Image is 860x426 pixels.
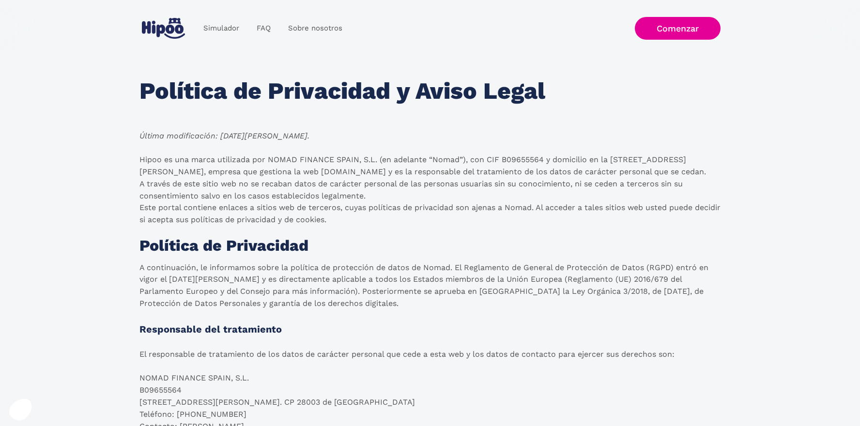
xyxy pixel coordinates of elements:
[139,238,308,254] h1: Política de Privacidad
[139,262,721,310] p: A continuación, le informamos sobre la política de protección de datos de Nomad. El Reglamento de...
[139,131,309,140] em: Última modificación: [DATE][PERSON_NAME].
[635,17,721,40] a: Comenzar
[139,78,545,104] h1: Política de Privacidad y Aviso Legal
[195,19,248,38] a: Simulador
[139,154,721,226] p: Hipoo es una marca utilizada por NOMAD FINANCE SPAIN, S.L. (en adelante “Nomad”), con CIF B096555...
[248,19,279,38] a: FAQ
[279,19,351,38] a: Sobre nosotros
[139,323,282,335] strong: Responsable del tratamiento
